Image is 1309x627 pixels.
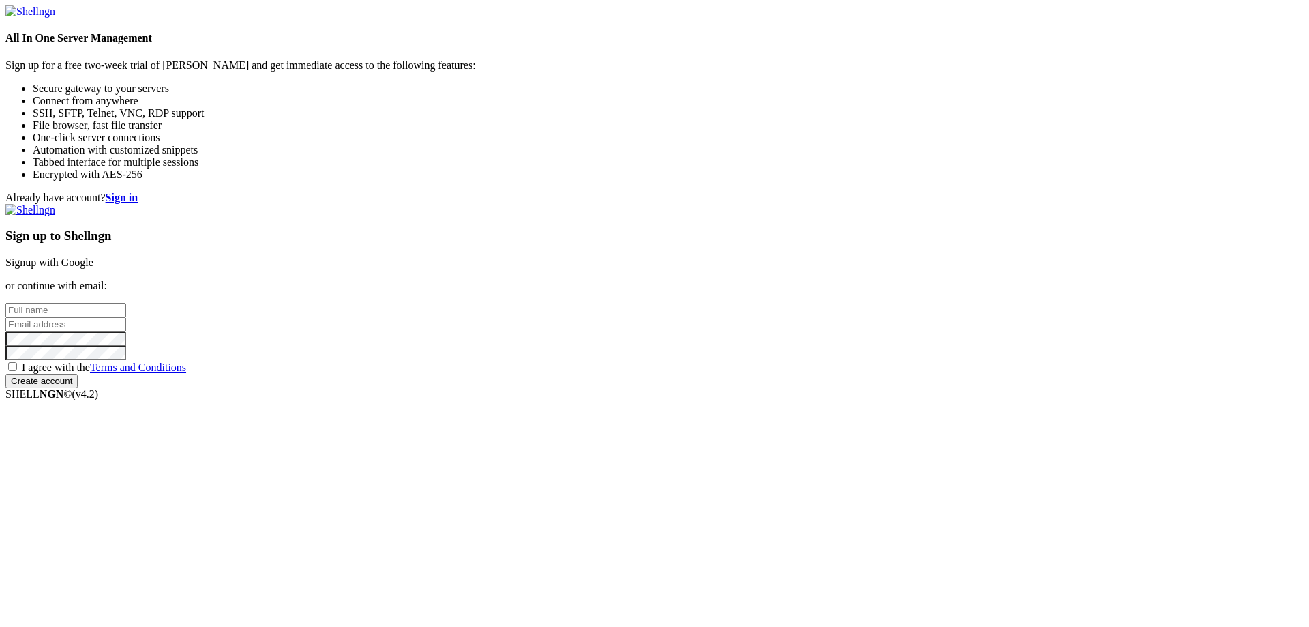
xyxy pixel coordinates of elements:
input: Create account [5,374,78,388]
input: I agree with theTerms and Conditions [8,362,17,371]
a: Sign in [106,192,138,203]
img: Shellngn [5,204,55,216]
a: Terms and Conditions [90,362,186,373]
span: 4.2.0 [72,388,99,400]
li: Secure gateway to your servers [33,83,1304,95]
li: One-click server connections [33,132,1304,144]
p: Sign up for a free two-week trial of [PERSON_NAME] and get immediate access to the following feat... [5,59,1304,72]
img: Shellngn [5,5,55,18]
span: I agree with the [22,362,186,373]
li: Automation with customized snippets [33,144,1304,156]
p: or continue with email: [5,280,1304,292]
input: Full name [5,303,126,317]
h3: Sign up to Shellngn [5,229,1304,244]
span: SHELL © [5,388,98,400]
b: NGN [40,388,64,400]
li: Connect from anywhere [33,95,1304,107]
div: Already have account? [5,192,1304,204]
input: Email address [5,317,126,332]
li: SSH, SFTP, Telnet, VNC, RDP support [33,107,1304,119]
h4: All In One Server Management [5,32,1304,44]
li: Encrypted with AES-256 [33,169,1304,181]
li: Tabbed interface for multiple sessions [33,156,1304,169]
li: File browser, fast file transfer [33,119,1304,132]
a: Signup with Google [5,257,93,268]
